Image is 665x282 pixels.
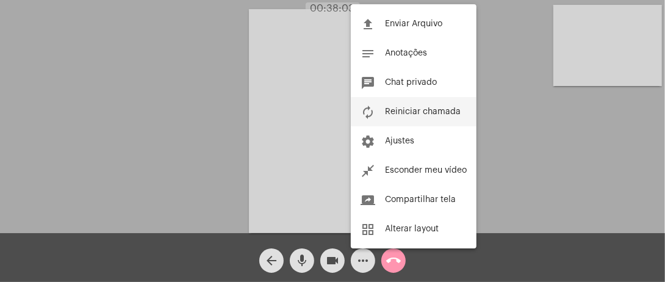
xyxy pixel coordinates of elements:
mat-icon: notes [361,46,375,61]
mat-icon: chat [361,76,375,90]
mat-icon: autorenew [361,105,375,120]
span: Alterar layout [385,225,439,233]
mat-icon: settings [361,134,375,149]
span: Compartilhar tela [385,195,456,204]
span: Chat privado [385,78,437,87]
span: Ajustes [385,137,414,145]
span: Esconder meu vídeo [385,166,467,175]
mat-icon: close_fullscreen [361,164,375,178]
mat-icon: grid_view [361,222,375,237]
span: Anotações [385,49,427,57]
mat-icon: screen_share [361,193,375,208]
mat-icon: file_upload [361,17,375,32]
span: Enviar Arquivo [385,20,442,28]
span: Reiniciar chamada [385,107,461,116]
